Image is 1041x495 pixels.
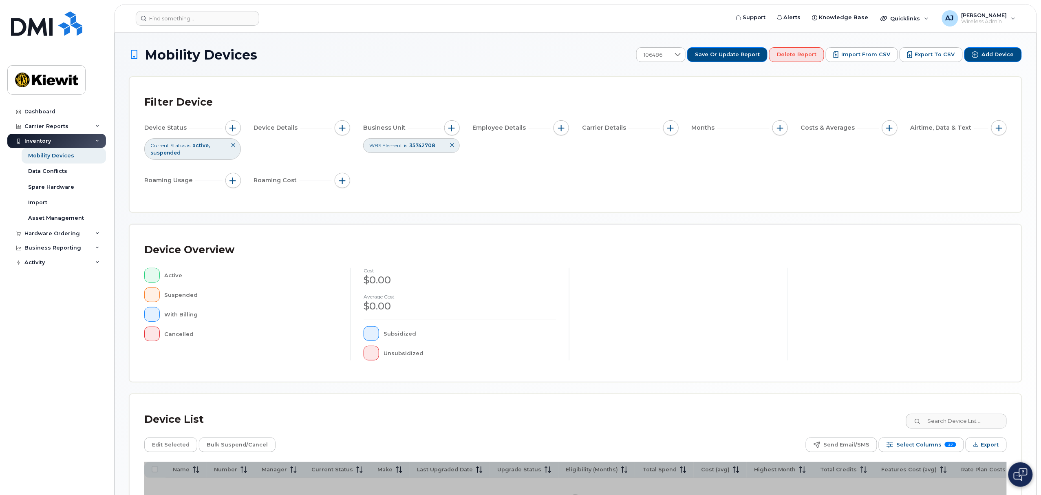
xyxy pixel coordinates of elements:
span: is [404,142,407,149]
span: Business Unit [363,124,408,132]
div: Cancelled [165,327,337,341]
div: Filter Device [144,92,213,113]
span: Roaming Usage [144,176,195,185]
div: Active [165,268,337,283]
span: Mobility Devices [145,48,257,62]
span: Costs & Averages [801,124,858,132]
span: Send Email/SMS [823,439,869,451]
span: Export [981,439,999,451]
span: Employee Details [473,124,529,132]
div: $0.00 [364,299,556,313]
button: Export [966,438,1007,452]
span: WBS Element [369,142,402,149]
button: Export to CSV [900,47,963,62]
span: is [187,142,190,149]
span: Roaming Cost [254,176,300,185]
div: Device List [144,409,204,430]
button: Bulk Suspend/Cancel [199,438,276,452]
span: Months [692,124,717,132]
span: active [192,142,210,148]
button: Select Columns 27 [879,438,964,452]
input: Search Device List ... [906,414,1007,429]
img: Open chat [1014,468,1028,481]
span: 27 [945,442,956,447]
span: Airtime, Data & Text [911,124,974,132]
h4: Average cost [364,294,556,299]
span: Device Status [144,124,189,132]
div: Device Overview [144,239,234,261]
div: $0.00 [364,273,556,287]
span: Select Columns [896,439,942,451]
span: Edit Selected [152,439,190,451]
button: Send Email/SMS [806,438,877,452]
button: Import from CSV [826,47,898,62]
span: 106486 [637,48,670,62]
div: Suspended [165,287,337,302]
span: Carrier Details [582,124,629,132]
span: Device Details [254,124,300,132]
span: Add Device [982,51,1014,58]
span: Import from CSV [841,51,890,58]
span: Bulk Suspend/Cancel [207,439,268,451]
button: Edit Selected [144,438,197,452]
div: Subsidized [384,326,556,341]
span: Current Status [150,142,185,149]
div: With Billing [165,307,337,322]
span: Save or Update Report [695,51,760,58]
button: Add Device [964,47,1022,62]
span: 35742708 [409,142,435,148]
h4: cost [364,268,556,273]
span: Export to CSV [915,51,955,58]
button: Delete Report [769,47,824,62]
span: suspended [150,150,181,156]
span: Delete Report [777,51,816,58]
div: Unsubsidized [384,346,556,360]
button: Save or Update Report [687,47,768,62]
